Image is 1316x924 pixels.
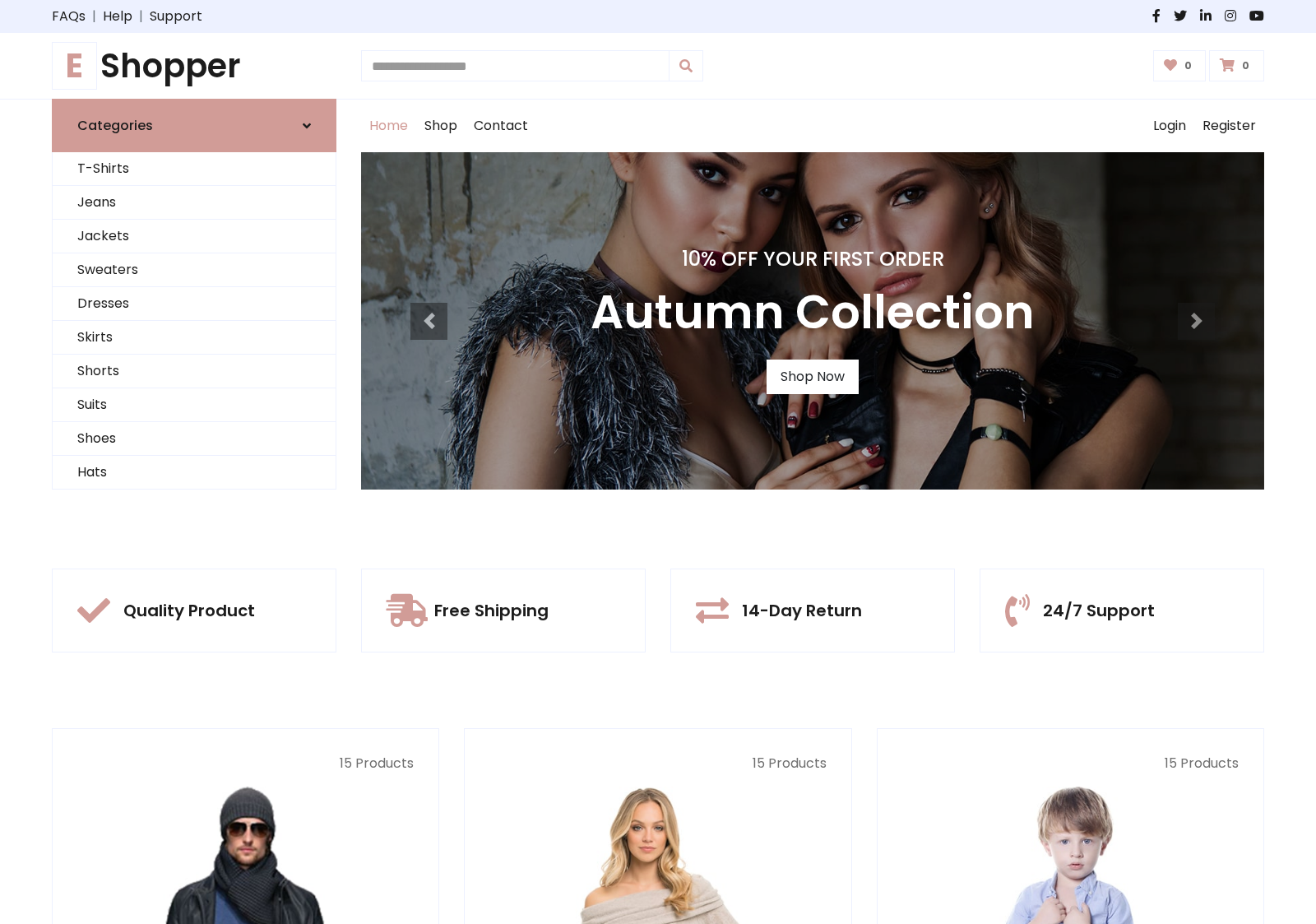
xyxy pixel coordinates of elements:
span: E [52,42,97,90]
a: 0 [1153,50,1207,81]
h5: 24/7 Support [1043,601,1155,620]
a: Skirts [53,321,336,355]
p: 15 Products [902,754,1239,773]
p: 15 Products [77,754,414,773]
h5: 14-Day Return [742,601,862,620]
span: | [86,7,103,26]
a: Shoes [53,422,336,456]
a: Support [150,7,202,26]
a: EShopper [52,46,336,86]
a: T-Shirts [53,152,336,186]
a: Jackets [53,220,336,253]
a: Suits [53,388,336,422]
p: 15 Products [489,754,826,773]
a: 0 [1209,50,1264,81]
a: Categories [52,99,336,152]
a: Shop [416,100,466,152]
a: Shop Now [767,360,859,394]
a: FAQs [52,7,86,26]
a: Contact [466,100,536,152]
a: Dresses [53,287,336,321]
a: Hats [53,456,336,490]
a: Jeans [53,186,336,220]
span: 0 [1238,58,1253,73]
a: Login [1145,100,1194,152]
h6: Categories [77,118,153,133]
span: 0 [1180,58,1196,73]
h3: Autumn Collection [591,285,1035,340]
a: Home [361,100,416,152]
h5: Quality Product [123,601,255,620]
h1: Shopper [52,46,336,86]
a: Sweaters [53,253,336,287]
span: | [132,7,150,26]
a: Shorts [53,355,336,388]
a: Help [103,7,132,26]
h4: 10% Off Your First Order [591,248,1035,272]
h5: Free Shipping [434,601,549,620]
a: Register [1194,100,1264,152]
